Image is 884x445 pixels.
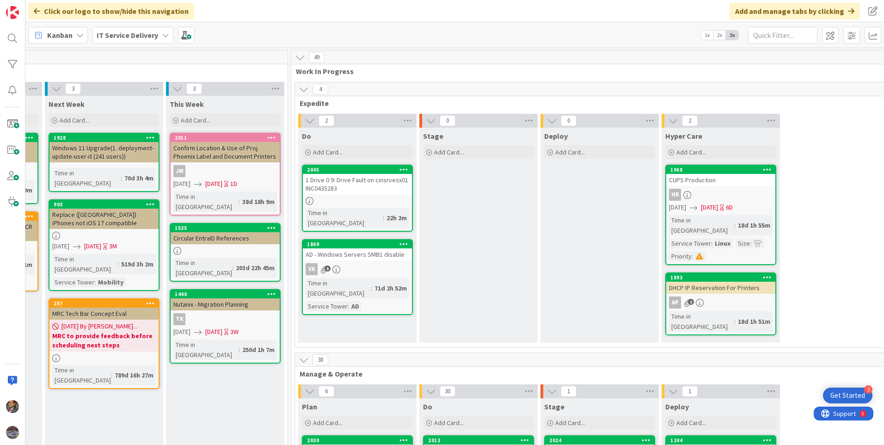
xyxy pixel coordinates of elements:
div: 1869 [303,240,412,248]
span: : [711,238,712,248]
span: : [232,263,233,273]
div: AP [669,297,681,309]
div: Linux [712,238,733,248]
a: 1893DHCP IP Reservation For PrintersAPTime in [GEOGRAPHIC_DATA]:18d 1h 51m [665,272,776,335]
div: 2045 [303,166,412,174]
div: Add and manage tabs by clicking [730,3,860,19]
span: 1x [701,31,713,40]
div: AD [349,301,362,311]
div: 250d 1h 7m [240,345,277,355]
span: 0 [561,115,577,126]
div: 257MRC Tech Bar Concept Eval [49,299,159,320]
span: [DATE] [84,241,101,251]
div: Time in [GEOGRAPHIC_DATA] [306,278,371,298]
div: 1244 [670,437,775,444]
div: 6D [726,203,733,212]
span: 2 [319,115,334,126]
div: Time in [GEOGRAPHIC_DATA] [306,208,383,228]
div: MRC Tech Bar Concept Eval [49,308,159,320]
div: 1440 [175,291,280,297]
a: 2011Confirm Location & Use of Proj. Phoenix Label and Document PrintersJM[DATE][DATE]1DTime in [G... [170,133,281,216]
span: 1 [561,386,577,397]
span: 30 [440,386,455,397]
div: Open Get Started checklist, remaining modules: 3 [823,388,872,403]
div: 18d 1h 51m [736,316,773,327]
div: 1968 [670,167,775,173]
div: TK [171,313,280,325]
span: Deploy [544,131,568,141]
div: TK [173,313,185,325]
img: Visit kanbanzone.com [6,6,19,19]
span: 2x [713,31,726,40]
span: 4 [313,84,328,95]
div: Time in [GEOGRAPHIC_DATA] [669,311,734,332]
span: Add Card... [181,116,210,124]
span: : [121,173,122,183]
a: 257MRC Tech Bar Concept Eval[DATE] By [PERSON_NAME]...MRC to provide feedback before scheduling n... [49,298,160,389]
span: 1 [682,386,698,397]
div: 1535 [175,225,280,231]
div: Click our logo to show/hide this navigation [28,3,194,19]
span: : [117,259,119,269]
span: Add Card... [313,148,343,156]
span: Plan [302,402,317,411]
a: 1440Nutanix - Migration PlanningTK[DATE][DATE]3WTime in [GEOGRAPHIC_DATA]:250d 1h 7m [170,289,281,364]
span: [DATE] [52,241,69,251]
span: Add Card... [555,419,585,427]
span: [DATE] By [PERSON_NAME]... [61,321,137,331]
div: 2011 [171,134,280,142]
div: Circular EntraID References [171,232,280,244]
span: Stage [544,402,565,411]
span: [DATE] [205,327,222,337]
span: Kanban [47,30,73,41]
div: Time in [GEOGRAPHIC_DATA] [173,192,239,212]
div: 519d 3h 2m [119,259,156,269]
div: Confirm Location & Use of Proj. Phoenix Label and Document Printers [171,142,280,162]
div: 1893 [666,273,775,282]
span: 3 [186,83,202,94]
div: Time in [GEOGRAPHIC_DATA] [52,254,117,274]
div: 1869 [307,241,412,247]
a: 1968CUPS ProductionHR[DATE][DATE]6DTime in [GEOGRAPHIC_DATA]:18d 1h 55mService Tower:LinuxSize:Pr... [665,165,776,265]
div: Priority [669,251,692,261]
span: [DATE] [173,179,190,189]
span: Add Card... [676,148,706,156]
div: 20451 Drive 0 9: Drive Fault on cinsrvesx01 INC0435283 [303,166,412,194]
div: Mobility [96,277,126,287]
div: 1244 [666,436,775,445]
b: IT Service Delivery [97,31,158,40]
div: 2013 [424,436,533,445]
span: 38 [313,354,328,365]
div: 70d 3h 4m [122,173,156,183]
span: : [94,277,96,287]
input: Quick Filter... [748,27,817,43]
div: 1D [230,179,237,189]
span: [DATE] [669,203,686,212]
div: Size [736,238,750,248]
div: Time in [GEOGRAPHIC_DATA] [669,215,734,235]
div: 789d 16h 27m [112,370,156,380]
div: 18d 1h 55m [736,220,773,230]
div: 1440 [171,290,280,298]
span: [DATE] [701,203,718,212]
div: JM [171,165,280,177]
div: 2024 [549,437,654,444]
div: CUPS Production [666,174,775,186]
div: 3M [109,241,117,251]
img: avatar [6,426,19,439]
span: Add Card... [434,148,464,156]
div: 5 [48,4,50,11]
span: : [692,251,693,261]
span: 49 [309,52,325,63]
img: DP [6,400,19,413]
span: : [734,220,736,230]
span: Add Card... [434,419,464,427]
div: 257 [54,300,159,307]
div: 1535 [171,224,280,232]
span: : [371,283,372,293]
div: 3W [230,327,239,337]
span: This Week [170,99,204,109]
div: 2013 [428,437,533,444]
a: 1928Windows 11 Upgrade(1. deployment-update-user-it (241 users))Time in [GEOGRAPHIC_DATA]:70d 3h 4m [49,133,160,192]
div: Time in [GEOGRAPHIC_DATA] [52,365,111,385]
